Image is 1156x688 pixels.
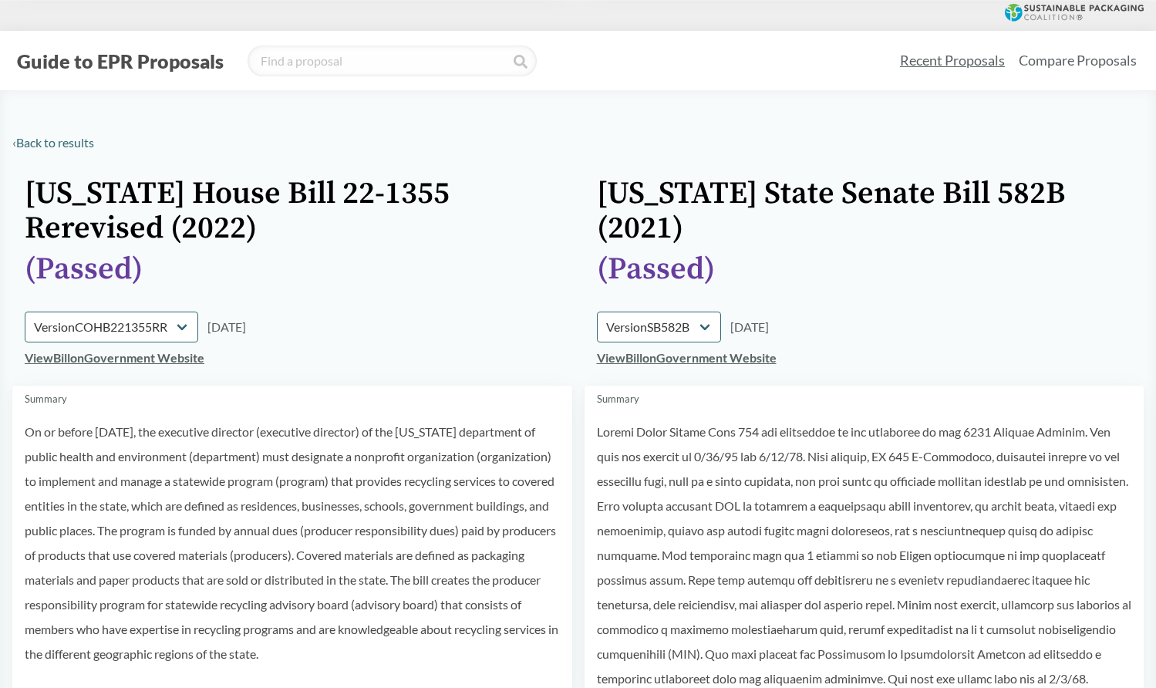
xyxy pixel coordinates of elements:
a: ViewBillonGovernment Website [25,350,204,365]
label: [DATE] [207,318,246,336]
a: [US_STATE] House Bill 22-1355 Rerevised (2022) [25,174,450,248]
a: ViewBillonGovernment Website [597,350,777,365]
div: Summary [597,392,1132,407]
label: [DATE] [730,318,769,336]
a: Recent Proposals [893,43,1012,78]
input: Find a proposal [248,46,537,76]
a: Compare Proposals [1012,43,1144,78]
div: Summary [25,392,560,407]
a: ‹Back to results [12,135,94,150]
div: ( Passed ) [597,252,1132,287]
div: ( Passed ) [25,252,560,287]
a: [US_STATE] State Senate Bill 582B (2021) [597,174,1066,248]
p: On or before [DATE], the executive director (executive director) of the [US_STATE] department of ... [25,420,560,666]
button: Guide to EPR Proposals [12,49,228,73]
